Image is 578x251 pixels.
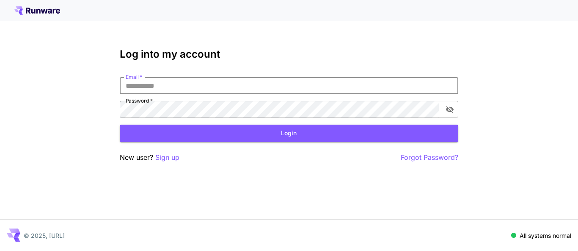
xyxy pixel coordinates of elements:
[155,152,179,163] button: Sign up
[126,97,153,104] label: Password
[120,152,179,163] p: New user?
[120,125,458,142] button: Login
[401,152,458,163] button: Forgot Password?
[120,48,458,60] h3: Log into my account
[442,102,457,117] button: toggle password visibility
[24,231,65,240] p: © 2025, [URL]
[520,231,571,240] p: All systems normal
[126,73,142,81] label: Email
